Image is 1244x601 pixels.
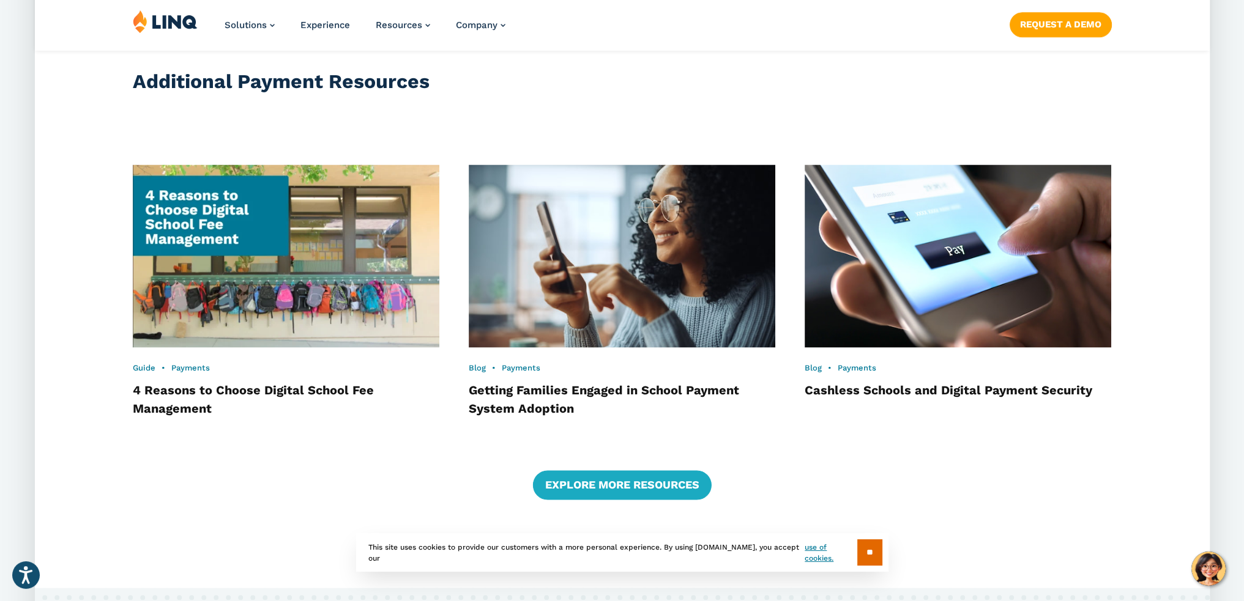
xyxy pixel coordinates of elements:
nav: Button Navigation [1009,10,1111,37]
a: Cashless Schools and Digital Payment Security [805,383,1092,397]
button: Hello, have a question? Let’s chat. [1191,551,1226,586]
img: Mobile phone screen showing cashless payment [805,164,1111,347]
a: Request a Demo [1009,12,1111,37]
a: Explore More Resources [532,470,711,500]
span: Resources [376,20,422,31]
a: Getting Families Engaged in School Payment System Adoption [469,383,739,416]
span: Solutions [225,20,267,31]
a: Payments [171,363,210,372]
a: Solutions [225,20,275,31]
img: LINQ | K‑12 Software [133,10,198,33]
a: Blog [469,363,486,372]
a: Payments [838,363,876,372]
div: • [469,363,775,374]
div: This site uses cookies to provide our customers with a more personal experience. By using [DOMAIN... [356,533,888,572]
a: Resources [376,20,430,31]
a: Company [456,20,505,31]
a: use of cookies. [805,542,857,564]
a: Blog [805,363,822,372]
a: Experience [300,20,350,31]
a: Guide [133,363,155,372]
a: 4 Reasons to Choose Digital School Fee Management [133,383,374,416]
img: 4 Reasons to Choose Digital School Fee Management [133,164,439,347]
span: Company [456,20,497,31]
nav: Primary Navigation [225,10,505,50]
a: Payments [502,363,540,372]
div: • [133,363,439,374]
div: • [805,363,1111,374]
h2: Additional Payment Resources [133,68,608,95]
img: Parent looking at phone [469,164,775,347]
